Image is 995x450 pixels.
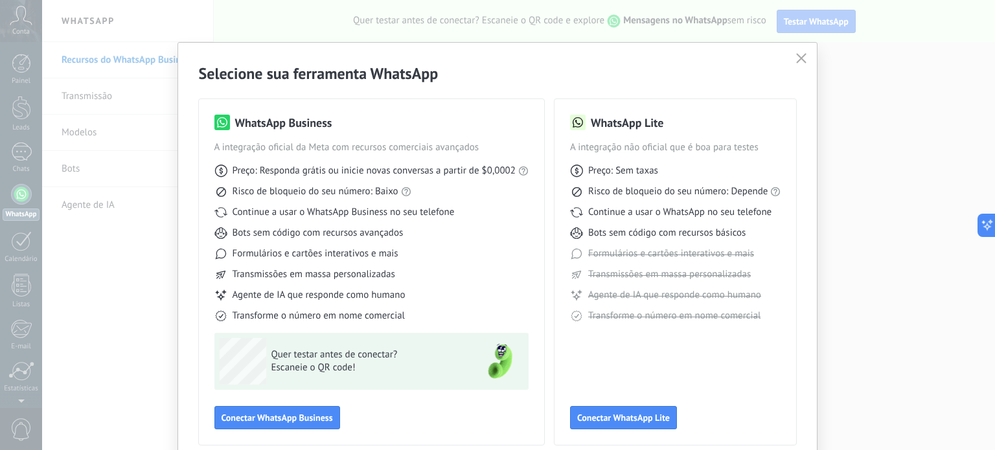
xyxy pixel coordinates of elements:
span: Continue a usar o WhatsApp Business no seu telefone [233,206,455,219]
span: Preço: Sem taxas [588,164,658,177]
span: Transmissões em massa personalizadas [588,268,751,281]
span: Bots sem código com recursos avançados [233,227,404,240]
span: A integração não oficial que é boa para testes [570,141,781,154]
h3: WhatsApp Lite [591,115,663,131]
span: Transmissões em massa personalizadas [233,268,395,281]
span: Agente de IA que responde como humano [588,289,761,302]
span: Preço: Responda grátis ou inicie novas conversas a partir de $0,0002 [233,164,516,177]
span: A integração oficial da Meta com recursos comerciais avançados [214,141,529,154]
span: Formulários e cartões interativos e mais [233,247,398,260]
span: Agente de IA que responde como humano [233,289,406,302]
img: green-phone.png [477,338,523,385]
span: Continue a usar o WhatsApp no seu telefone [588,206,772,219]
span: Risco de bloqueio do seu número: Depende [588,185,768,198]
span: Conectar WhatsApp Business [222,413,333,422]
span: Transforme o número em nome comercial [588,309,761,322]
span: Risco de bloqueio do seu número: Baixo [233,185,398,198]
span: Escaneie o QR code! [271,361,461,374]
h3: WhatsApp Business [235,115,332,131]
button: Conectar WhatsApp Business [214,406,340,429]
button: Conectar WhatsApp Lite [570,406,677,429]
span: Transforme o número em nome comercial [233,309,405,322]
h2: Selecione sua ferramenta WhatsApp [199,63,797,84]
span: Conectar WhatsApp Lite [577,413,670,422]
span: Quer testar antes de conectar? [271,348,461,361]
span: Formulários e cartões interativos e mais [588,247,754,260]
span: Bots sem código com recursos básicos [588,227,746,240]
